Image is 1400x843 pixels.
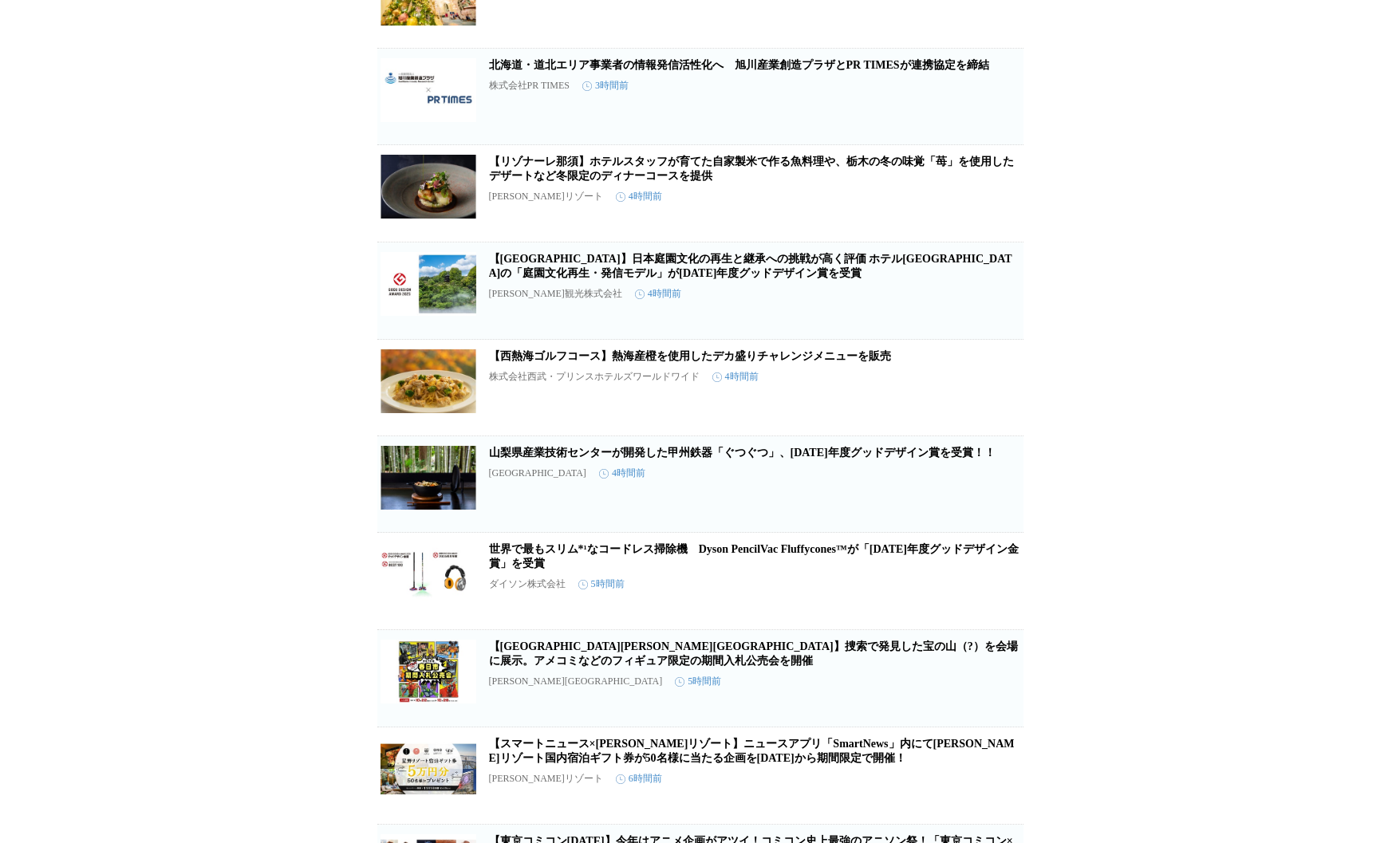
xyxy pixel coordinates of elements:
[489,190,603,203] p: [PERSON_NAME]リゾート
[489,447,996,459] a: 山梨県産業技術センターが開発した甲州鉄器「ぐつぐつ」、[DATE]年度グッドデザイン賞を受賞！！
[489,253,1012,279] a: 【[GEOGRAPHIC_DATA]】日本庭園文化の再生と継承への挑戦が高く評価 ホテル[GEOGRAPHIC_DATA]の「庭園文化再生・発信モデル」が[DATE]年度グッドデザイン賞を受賞
[381,446,476,510] img: 山梨県産業技術センターが開発した甲州鉄器「ぐつぐつ」、2025年度グッドデザイン賞を受賞！！
[381,349,476,413] img: 【西熱海ゴルフコース】熱海産橙を使用したデカ盛りチャレンジメニューを販売
[489,640,1018,667] a: 【[GEOGRAPHIC_DATA][PERSON_NAME][GEOGRAPHIC_DATA]】捜索で発見した宝の山（?）を会場に展示。アメコミなどのフィギュア限定の期間入札公売会を開催
[489,79,570,93] p: 株式会社PR TIMES
[489,350,891,362] a: 【西熱海ゴルフコース】熱海産橙を使用したデカ盛りチャレンジメニューを販売
[578,577,625,591] time: 5時間前
[489,772,603,786] p: [PERSON_NAME]リゾート
[616,190,662,203] time: 4時間前
[489,543,1019,569] a: 世界で最もスリム*¹なコードレス掃除機 Dyson PencilVac Fluffycones™が「[DATE]年度グッドデザイン金賞」を受賞
[582,79,629,93] time: 3時間前
[489,577,566,591] p: ダイソン株式会社
[489,59,989,71] a: 北海道・道北エリア事業者の情報発信活性化へ 旭川産業創造プラザとPR TIMESが連携協定を締結
[712,370,759,384] time: 4時間前
[635,287,681,301] time: 4時間前
[489,156,1014,182] a: 【リゾナーレ那須】ホテルスタッフが育てた自家製米で作る魚料理や、栃木の冬の味覚「苺」を使用したデザートなど冬限定のディナーコースを提供
[381,737,476,801] img: 【スマートニュース×星野リゾート】ニュースアプリ「SmartNews」内にて星野リゾート国内宿泊ギフト券が50名様に当たる企画を10月15日から期間限定で開催！
[489,738,1015,764] a: 【スマートニュース×[PERSON_NAME]リゾート】ニュースアプリ「SmartNews」内にて[PERSON_NAME]リゾート国内宿泊ギフト券が50名様に当たる企画を[DATE]から期間限...
[381,155,476,219] img: 【リゾナーレ那須】ホテルスタッフが育てた自家製米で作る魚料理や、栃木の冬の味覚「苺」を使用したデザートなど冬限定のディナーコースを提供
[599,467,645,480] time: 4時間前
[489,467,586,479] p: [GEOGRAPHIC_DATA]
[381,640,476,703] img: 【福岡県春日市】捜索で発見した宝の山（?）を会場に展示。アメコミなどのフィギュア限定の期間入札公売会を開催
[381,58,476,122] img: 北海道・道北エリア事業者の情報発信活性化へ 旭川産業創造プラザとPR TIMESが連携協定を締結
[381,252,476,316] img: 【ホテル椿山荘東京】日本庭園文化の再生と継承への挑戦が高く評価 ホテル椿山荘東京の「庭園文化再生・発信モデル」が2025年度グッドデザイン賞を受賞
[616,772,662,786] time: 6時間前
[489,287,622,301] p: [PERSON_NAME]観光株式会社
[489,370,700,384] p: 株式会社西武・プリンスホテルズワールドワイド
[381,542,476,606] img: 世界で最もスリム*¹なコードレス掃除機 Dyson PencilVac Fluffycones™が「2025年度グッドデザイン金賞」を受賞
[489,676,663,687] p: [PERSON_NAME][GEOGRAPHIC_DATA]
[675,675,721,688] time: 5時間前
